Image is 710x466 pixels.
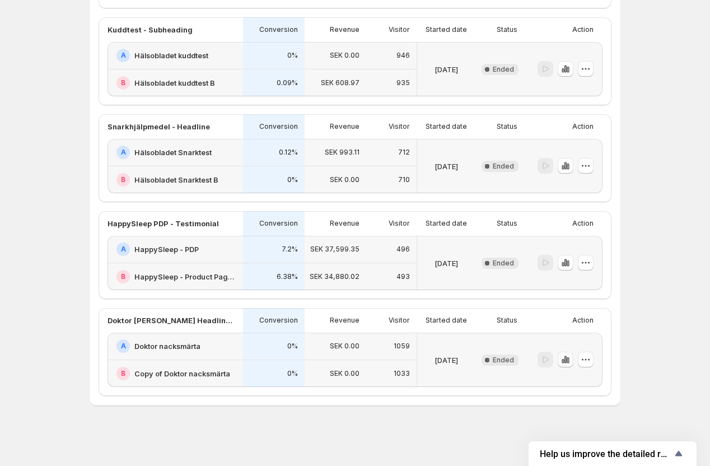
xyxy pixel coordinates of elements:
[277,78,298,87] p: 0.09%
[287,51,298,60] p: 0%
[134,147,212,158] h2: Hälsobladet Snarktest
[259,25,298,34] p: Conversion
[330,369,359,378] p: SEK 0.00
[493,65,514,74] span: Ended
[493,356,514,365] span: Ended
[325,148,359,157] p: SEK 993.11
[330,122,359,131] p: Revenue
[134,50,208,61] h2: Hälsobladet kuddtest
[121,51,126,60] h2: A
[330,175,359,184] p: SEK 0.00
[134,341,200,352] h2: Doktor nacksmärta
[259,122,298,131] p: Conversion
[282,245,298,254] p: 7.2%
[330,342,359,351] p: SEK 0.00
[108,121,210,132] p: Snarkhjälpmedel - Headline
[493,162,514,171] span: Ended
[389,219,410,228] p: Visitor
[121,272,125,281] h2: B
[396,245,410,254] p: 496
[493,259,514,268] span: Ended
[287,369,298,378] p: 0%
[310,272,359,281] p: SEK 34,880.02
[396,78,410,87] p: 935
[330,51,359,60] p: SEK 0.00
[426,316,467,325] p: Started date
[497,219,517,228] p: Status
[398,175,410,184] p: 710
[394,369,410,378] p: 1033
[435,258,458,269] p: [DATE]
[108,315,236,326] p: Doktor [PERSON_NAME] Headline test
[121,78,125,87] h2: B
[121,245,126,254] h2: A
[435,64,458,75] p: [DATE]
[396,272,410,281] p: 493
[497,25,517,34] p: Status
[435,355,458,366] p: [DATE]
[134,368,230,379] h2: Copy of Doktor nacksmärta
[310,245,359,254] p: SEK 37,599.35
[330,316,359,325] p: Revenue
[287,175,298,184] p: 0%
[572,25,594,34] p: Action
[497,122,517,131] p: Status
[121,369,125,378] h2: B
[134,244,199,255] h2: HappySleep - PDP
[108,24,193,35] p: Kuddtest - Subheading
[259,316,298,325] p: Conversion
[426,219,467,228] p: Started date
[540,449,672,459] span: Help us improve the detailed report for A/B campaigns
[394,342,410,351] p: 1059
[121,342,126,351] h2: A
[121,175,125,184] h2: B
[396,51,410,60] p: 946
[572,316,594,325] p: Action
[134,271,236,282] h2: HappySleep - Product Page B
[134,174,218,185] h2: Hälsobladet Snarktest B
[330,25,359,34] p: Revenue
[330,219,359,228] p: Revenue
[389,25,410,34] p: Visitor
[398,148,410,157] p: 712
[134,77,215,88] h2: Hälsobladet kuddtest B
[572,219,594,228] p: Action
[259,219,298,228] p: Conversion
[108,218,219,229] p: HappySleep PDP - Testimonial
[277,272,298,281] p: 6.38%
[287,342,298,351] p: 0%
[497,316,517,325] p: Status
[435,161,458,172] p: [DATE]
[121,148,126,157] h2: A
[426,122,467,131] p: Started date
[389,122,410,131] p: Visitor
[540,447,685,460] button: Show survey - Help us improve the detailed report for A/B campaigns
[279,148,298,157] p: 0.12%
[426,25,467,34] p: Started date
[321,78,359,87] p: SEK 608.97
[572,122,594,131] p: Action
[389,316,410,325] p: Visitor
